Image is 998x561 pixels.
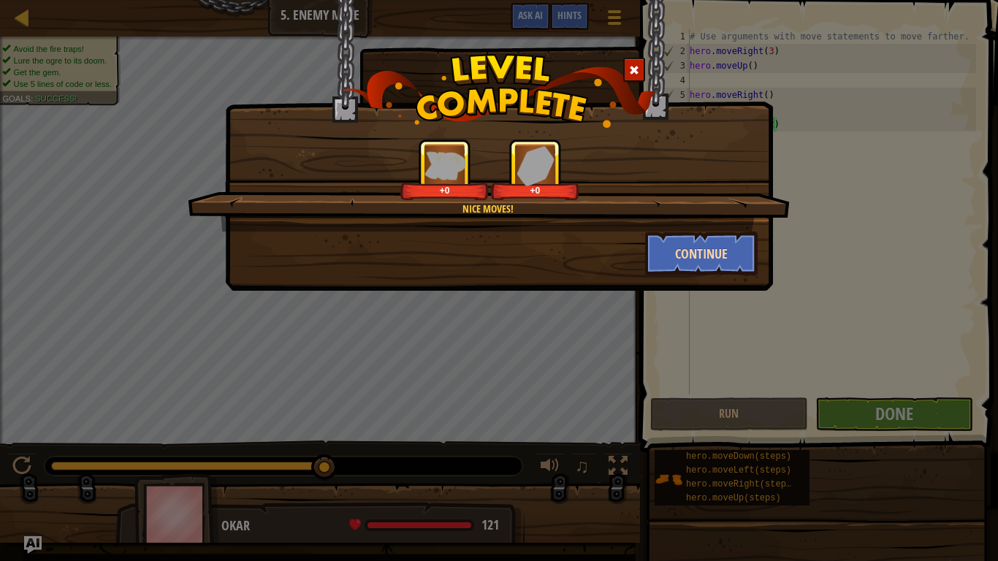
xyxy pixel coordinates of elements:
div: +0 [403,185,486,196]
img: reward_icon_xp.png [424,151,465,180]
div: Nice moves! [257,202,718,216]
button: Continue [645,232,758,275]
img: level_complete.png [343,54,656,128]
img: reward_icon_gems.png [517,145,555,186]
div: +0 [494,185,576,196]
